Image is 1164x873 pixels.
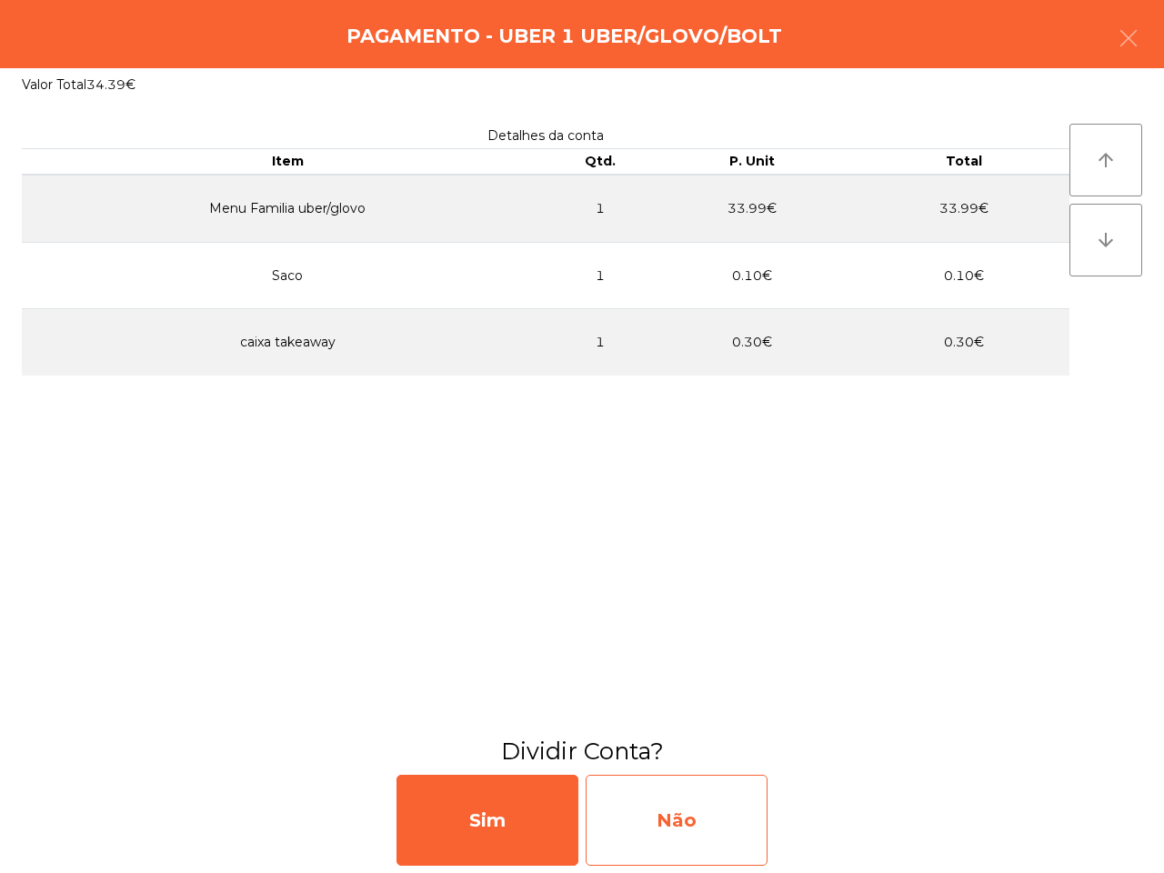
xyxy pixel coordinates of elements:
[646,175,858,243] td: 33.99€
[22,175,554,243] td: Menu Familia uber/glovo
[22,309,554,376] td: caixa takeaway
[1069,204,1142,276] button: arrow_downward
[346,23,782,50] h4: Pagamento - Uber 1 Uber/Glovo/Bolt
[554,175,646,243] td: 1
[487,127,604,144] span: Detalhes da conta
[858,175,1069,243] td: 33.99€
[22,149,554,175] th: Item
[1095,229,1117,251] i: arrow_downward
[858,149,1069,175] th: Total
[858,242,1069,309] td: 0.10€
[1069,124,1142,196] button: arrow_upward
[646,149,858,175] th: P. Unit
[22,76,86,93] span: Valor Total
[858,309,1069,376] td: 0.30€
[646,242,858,309] td: 0.10€
[586,775,768,866] div: Não
[22,242,554,309] td: Saco
[1095,149,1117,171] i: arrow_upward
[554,242,646,309] td: 1
[86,76,135,93] span: 34.39€
[646,309,858,376] td: 0.30€
[14,735,1150,768] h3: Dividir Conta?
[396,775,578,866] div: Sim
[554,149,646,175] th: Qtd.
[554,309,646,376] td: 1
